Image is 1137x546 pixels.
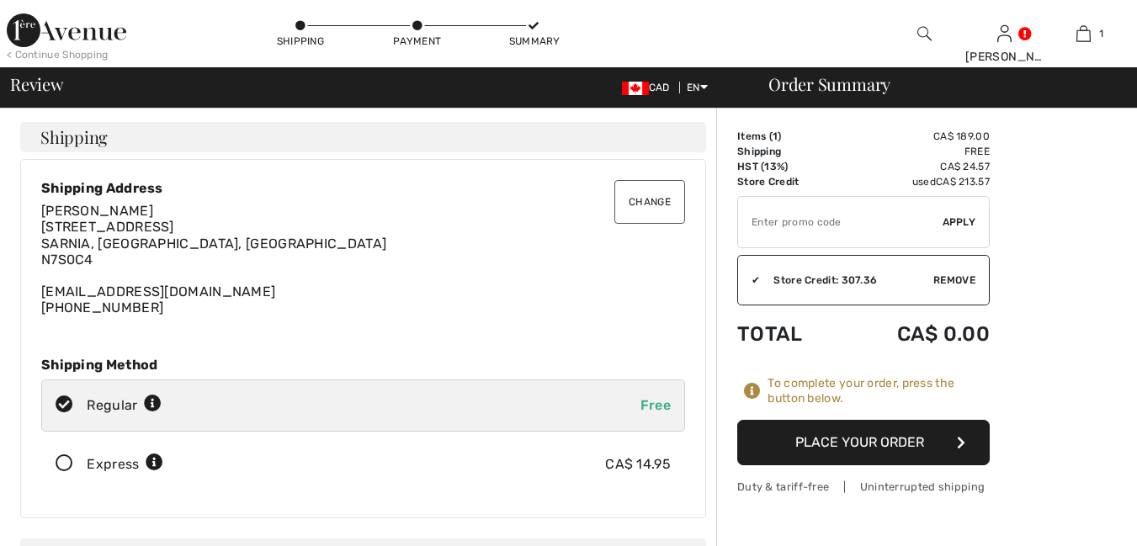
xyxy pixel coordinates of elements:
span: Apply [943,215,976,230]
span: CAD [622,82,677,93]
img: Canadian Dollar [622,82,649,95]
button: Place Your Order [737,420,990,465]
td: Items ( ) [737,129,842,144]
div: Shipping Address [41,180,685,196]
span: Free [640,397,671,413]
span: EN [687,82,708,93]
img: My Info [997,24,1012,44]
div: Payment [392,34,443,49]
td: Shipping [737,144,842,159]
div: Duty & tariff-free | Uninterrupted shipping [737,479,990,495]
td: CA$ 189.00 [842,129,990,144]
div: < Continue Shopping [7,47,109,62]
span: [PERSON_NAME] [41,203,153,219]
td: Free [842,144,990,159]
span: [STREET_ADDRESS] SARNIA, [GEOGRAPHIC_DATA], [GEOGRAPHIC_DATA] N7S0C4 [41,219,386,267]
div: [PERSON_NAME] [965,48,1044,66]
a: Sign In [997,25,1012,41]
input: Promo code [738,197,943,247]
div: To complete your order, press the button below. [768,376,990,406]
div: CA$ 14.95 [605,454,671,474]
div: [EMAIL_ADDRESS][DOMAIN_NAME] [PHONE_NUMBER] [41,203,685,315]
div: Shipping Method [41,357,685,373]
span: Review [10,76,63,93]
span: CA$ 213.57 [936,176,990,188]
td: Total [737,305,842,363]
td: CA$ 0.00 [842,305,990,363]
button: Change [614,180,685,224]
td: used [842,174,990,189]
div: Summary [509,34,560,49]
div: Regular [87,395,162,416]
div: Shipping [275,34,326,49]
span: 1 [1099,26,1103,41]
span: Remove [933,273,975,288]
td: Store Credit [737,174,842,189]
div: ✔ [738,273,760,288]
div: Store Credit: 307.36 [760,273,933,288]
img: My Bag [1076,24,1091,44]
td: CA$ 24.57 [842,159,990,174]
div: Order Summary [748,76,1127,93]
span: 1 [773,130,778,142]
img: 1ère Avenue [7,13,126,47]
span: Shipping [40,129,108,146]
div: Express [87,454,163,474]
img: search the website [917,24,932,44]
a: 1 [1044,24,1123,44]
td: HST (13%) [737,159,842,174]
